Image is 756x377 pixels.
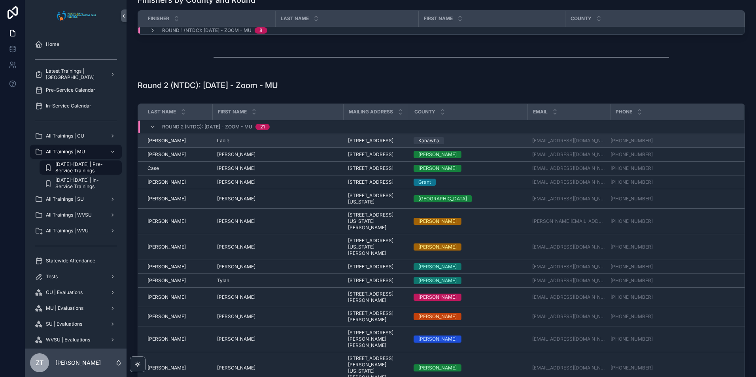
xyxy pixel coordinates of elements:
[532,336,605,342] a: [EMAIL_ADDRESS][DOMAIN_NAME]
[610,151,734,158] a: [PHONE_NUMBER]
[217,179,338,185] a: [PERSON_NAME]
[30,129,122,143] a: All Trainings | CU
[147,165,208,172] a: Case
[217,244,338,250] a: [PERSON_NAME]
[55,359,101,367] p: [PERSON_NAME]
[147,138,186,144] span: [PERSON_NAME]
[532,196,605,202] a: [EMAIL_ADDRESS][DOMAIN_NAME]
[532,277,605,284] a: [EMAIL_ADDRESS][DOMAIN_NAME]
[217,165,338,172] a: [PERSON_NAME]
[610,165,734,172] a: [PHONE_NUMBER]
[46,273,58,280] span: Tests
[30,254,122,268] a: Statewide Attendance
[348,138,404,144] a: [STREET_ADDRESS]
[418,277,457,284] div: [PERSON_NAME]
[147,277,208,284] a: [PERSON_NAME]
[610,277,734,284] a: [PHONE_NUMBER]
[348,179,393,185] span: [STREET_ADDRESS]
[532,313,605,320] a: [EMAIL_ADDRESS][DOMAIN_NAME]
[348,264,393,270] span: [STREET_ADDRESS]
[217,365,338,371] a: [PERSON_NAME]
[217,196,338,202] a: [PERSON_NAME]
[414,137,523,144] a: Kanawha
[348,192,404,205] a: [STREET_ADDRESS][US_STATE]
[217,336,338,342] a: [PERSON_NAME]
[217,336,255,342] span: [PERSON_NAME]
[46,68,104,81] span: Latest Trainings | [GEOGRAPHIC_DATA]
[610,365,734,371] a: [PHONE_NUMBER]
[348,277,393,284] span: [STREET_ADDRESS]
[147,336,208,342] a: [PERSON_NAME]
[610,196,734,202] a: [PHONE_NUMBER]
[532,165,605,172] a: [EMAIL_ADDRESS][DOMAIN_NAME]
[46,258,95,264] span: Statewide Attendance
[610,313,653,320] a: [PHONE_NUMBER]
[418,294,457,301] div: [PERSON_NAME]
[414,218,523,225] a: [PERSON_NAME]
[147,336,186,342] span: [PERSON_NAME]
[414,364,523,371] a: [PERSON_NAME]
[532,244,605,250] a: [EMAIL_ADDRESS][DOMAIN_NAME]
[40,176,122,190] a: [DATE]-[DATE] | In-Service Trainings
[532,264,605,270] a: [EMAIL_ADDRESS][DOMAIN_NAME]
[30,270,122,284] a: Tests
[610,313,734,320] a: [PHONE_NUMBER]
[147,264,186,270] span: [PERSON_NAME]
[610,336,653,342] a: [PHONE_NUMBER]
[217,294,255,300] span: [PERSON_NAME]
[418,313,457,320] div: [PERSON_NAME]
[348,151,404,158] a: [STREET_ADDRESS]
[414,277,523,284] a: [PERSON_NAME]
[348,310,404,323] span: [STREET_ADDRESS][PERSON_NAME]
[147,294,186,300] span: [PERSON_NAME]
[533,109,548,115] span: Email
[610,179,734,185] a: [PHONE_NUMBER]
[147,196,208,202] a: [PERSON_NAME]
[30,301,122,315] a: MU | Evaluations
[418,263,457,270] div: [PERSON_NAME]
[30,145,122,159] a: All Trainings | MU
[147,264,208,270] a: [PERSON_NAME]
[532,218,605,224] a: [PERSON_NAME][EMAIL_ADDRESS][PERSON_NAME][DOMAIN_NAME]
[571,15,592,22] span: County
[610,196,653,202] a: [PHONE_NUMBER]
[55,161,114,174] span: [DATE]-[DATE] | Pre-Service Trainings
[348,238,404,256] a: [STREET_ADDRESS][US_STATE][PERSON_NAME]
[348,291,404,303] a: [STREET_ADDRESS][PERSON_NAME]
[147,294,208,300] a: [PERSON_NAME]
[414,263,523,270] a: [PERSON_NAME]
[260,124,265,130] div: 21
[147,138,208,144] a: [PERSON_NAME]
[418,137,439,144] div: Kanawha
[616,109,632,115] span: Phone
[610,244,653,250] a: [PHONE_NUMBER]
[418,195,467,202] div: [GEOGRAPHIC_DATA]
[610,264,734,270] a: [PHONE_NUMBER]
[532,138,605,144] a: [EMAIL_ADDRESS][DOMAIN_NAME]
[217,165,255,172] span: [PERSON_NAME]
[348,138,393,144] span: [STREET_ADDRESS]
[610,277,653,284] a: [PHONE_NUMBER]
[610,244,734,250] a: [PHONE_NUMBER]
[46,212,92,218] span: All Trainings | WVSU
[30,192,122,206] a: All Trainings | SU
[349,109,393,115] span: Mailing Address
[418,151,457,158] div: [PERSON_NAME]
[147,313,208,320] a: [PERSON_NAME]
[217,138,229,144] span: Lacie
[348,212,404,231] a: [STREET_ADDRESS][US_STATE][PERSON_NAME]
[46,87,95,93] span: Pre-Service Calendar
[30,67,122,81] a: Latest Trainings | [GEOGRAPHIC_DATA]
[55,9,98,22] img: App logo
[348,330,404,349] a: [STREET_ADDRESS][PERSON_NAME][PERSON_NAME]
[532,179,605,185] a: [EMAIL_ADDRESS][DOMAIN_NAME]
[414,313,523,320] a: [PERSON_NAME]
[217,264,255,270] span: [PERSON_NAME]
[217,151,255,158] span: [PERSON_NAME]
[217,277,338,284] a: Tylah
[610,138,653,144] a: [PHONE_NUMBER]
